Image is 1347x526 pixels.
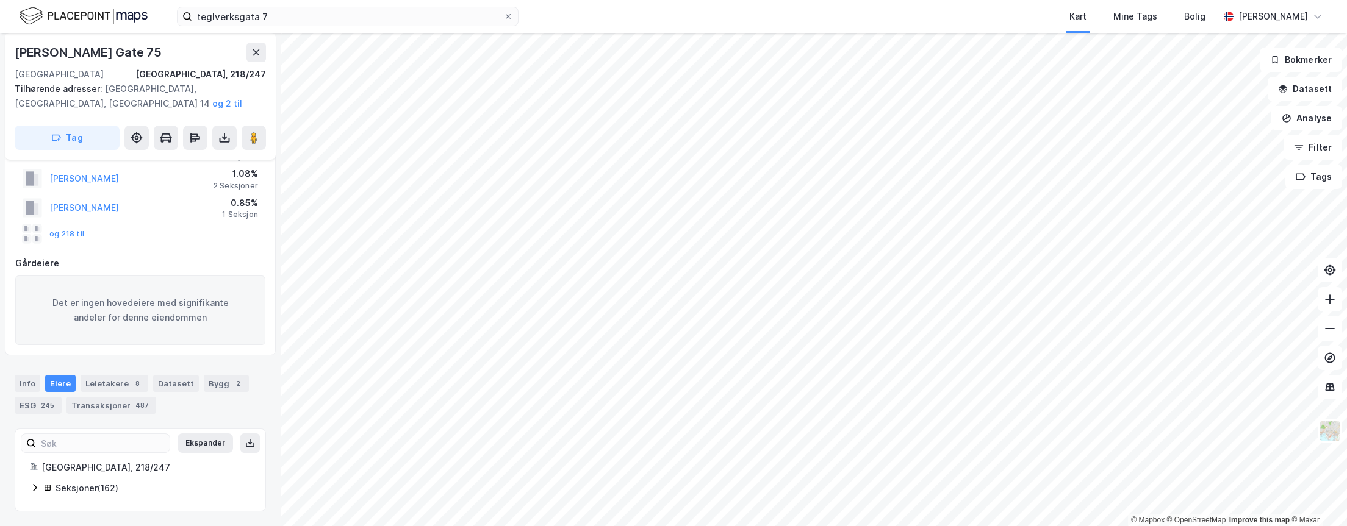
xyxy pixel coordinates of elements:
div: Det er ingen hovedeiere med signifikante andeler for denne eiendommen [15,275,265,345]
button: Tag [15,126,120,150]
div: 2 [232,377,244,389]
div: 487 [133,399,151,411]
input: Søk [36,434,170,452]
div: Transaksjoner [66,397,156,414]
button: Datasett [1268,77,1342,101]
div: Gårdeiere [15,256,265,271]
div: 0.85% [222,196,258,210]
div: Eiere [45,375,76,392]
div: Datasett [153,375,199,392]
input: Søk på adresse, matrikkel, gårdeiere, leietakere eller personer [192,7,503,26]
a: Improve this map [1229,516,1290,524]
div: 2 Seksjoner [214,181,258,191]
div: Bolig [1184,9,1205,24]
div: [GEOGRAPHIC_DATA], 218/247 [41,460,251,475]
div: [GEOGRAPHIC_DATA], 218/247 [135,67,266,82]
div: 8 [131,377,143,389]
div: 1 Seksjon [222,210,258,219]
div: Bygg [204,375,249,392]
button: Filter [1284,135,1342,160]
div: [GEOGRAPHIC_DATA], [GEOGRAPHIC_DATA], [GEOGRAPHIC_DATA] 14 [15,82,256,111]
div: [PERSON_NAME] [1238,9,1308,24]
div: Mine Tags [1113,9,1157,24]
a: OpenStreetMap [1167,516,1226,524]
div: Kontrollprogram for chat [1286,467,1347,526]
div: Leietakere [81,375,148,392]
button: Analyse [1271,106,1342,130]
div: Info [15,375,40,392]
button: Ekspander [178,433,233,453]
div: [PERSON_NAME] Gate 75 [15,43,164,62]
div: [GEOGRAPHIC_DATA] [15,67,104,82]
div: ESG [15,397,62,414]
img: Z [1318,419,1342,442]
button: Tags [1285,165,1342,189]
img: logo.f888ab2527a4732fd821a326f86c7f29.svg [20,5,148,27]
div: Seksjoner ( 162 ) [56,481,251,496]
span: Tilhørende adresser: [15,84,105,94]
a: Mapbox [1131,516,1165,524]
button: Bokmerker [1260,48,1342,72]
div: 245 [38,399,57,411]
iframe: Chat Widget [1286,467,1347,526]
div: 1.08% [214,166,258,181]
div: Kart [1069,9,1087,24]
